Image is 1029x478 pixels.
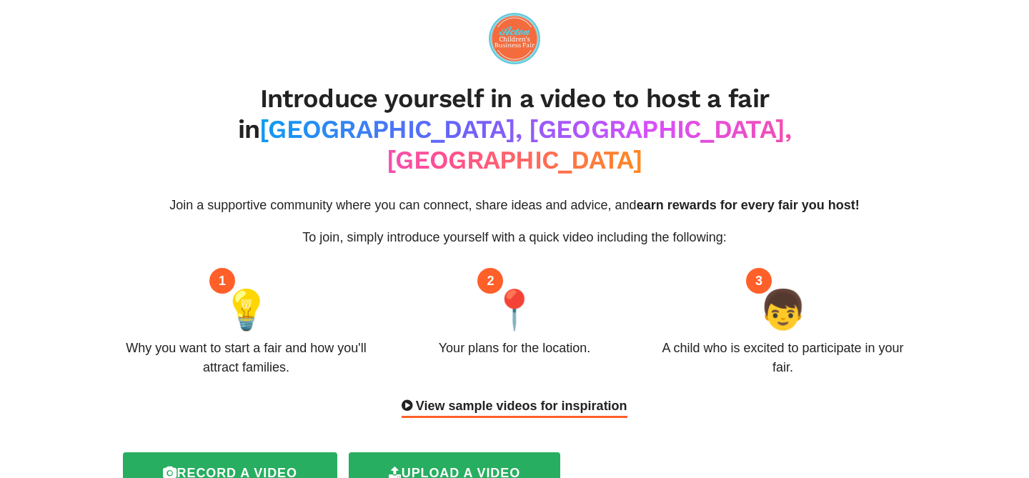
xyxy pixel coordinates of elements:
span: earn rewards for every fair you host! [637,198,860,212]
h2: Introduce yourself in a video to host a fair in [123,84,907,176]
div: 1 [209,268,235,294]
div: View sample videos for inspiration [402,397,627,418]
div: 3 [746,268,772,294]
p: To join, simply introduce yourself with a quick video including the following: [123,228,907,247]
div: A child who is excited to participate in your fair. [660,339,907,377]
span: 💡 [222,281,270,339]
img: logo-09e7f61fd0461591446672a45e28a4aa4e3f772ea81a4ddf9c7371a8bcc222a1.png [489,13,540,64]
div: 2 [477,268,503,294]
span: 📍 [490,281,538,339]
div: Why you want to start a fair and how you'll attract families. [123,339,370,377]
p: Join a supportive community where you can connect, share ideas and advice, and [123,196,907,215]
span: 👦 [759,281,807,339]
div: Your plans for the location. [439,339,590,358]
span: [GEOGRAPHIC_DATA], [GEOGRAPHIC_DATA], [GEOGRAPHIC_DATA] [259,114,791,175]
